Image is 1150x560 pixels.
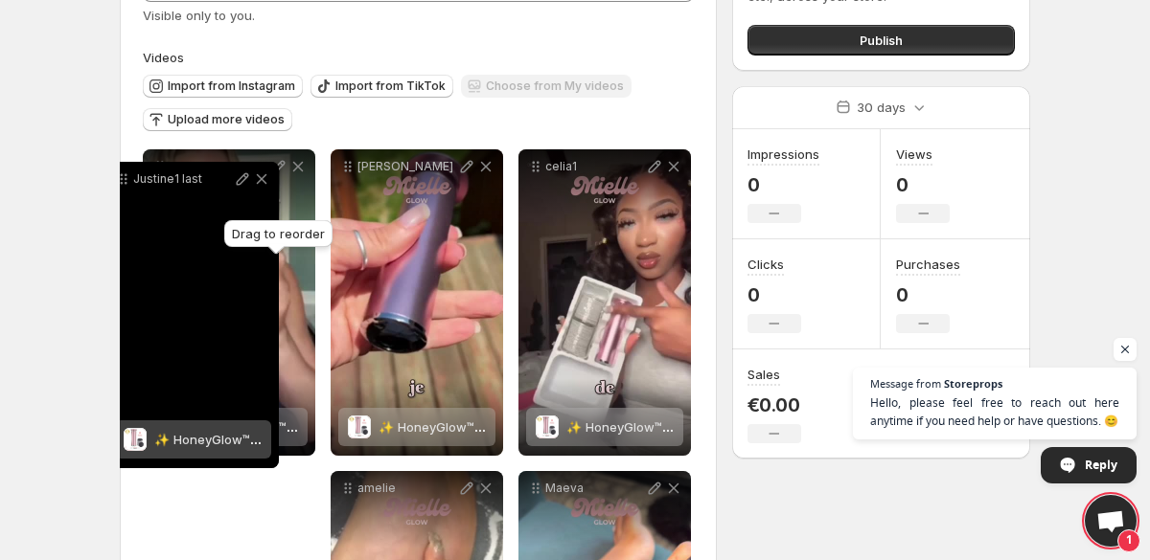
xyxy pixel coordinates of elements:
p: blonde 2 final [170,159,269,174]
p: 30 days [857,98,906,117]
button: Import from TikTok [310,75,453,98]
img: ✨ HoneyGlow™ – Kit Beauté Pieds [536,415,559,438]
p: 0 [747,173,819,196]
span: Storeprops [944,378,1002,389]
h3: Views [896,145,932,164]
span: ✨ HoneyGlow™ – Kit Beauté Pieds [154,432,361,447]
span: Visible only to you. [143,8,255,23]
p: celia1 [545,159,645,174]
button: Publish [747,25,1015,56]
div: [PERSON_NAME]✨ HoneyGlow™ – Kit Beauté Pieds✨ HoneyGlow™ – Kit Beauté Pieds [331,149,503,456]
span: Publish [860,31,903,50]
div: Justine1 last✨ HoneyGlow™ – Kit Beauté Pieds✨ HoneyGlow™ – Kit Beauté Pieds [106,162,279,468]
p: €0.00 [747,393,801,416]
h3: Purchases [896,255,960,274]
p: 0 [896,283,960,306]
img: ✨ HoneyGlow™ – Kit Beauté Pieds [348,415,371,438]
h3: Clicks [747,255,784,274]
span: Import from Instagram [168,78,295,94]
span: Reply [1085,448,1117,482]
a: Open chat [1085,495,1137,547]
span: Videos [143,50,184,65]
div: celia1✨ HoneyGlow™ – Kit Beauté Pieds✨ HoneyGlow™ – Kit Beauté Pieds [518,149,691,456]
p: [PERSON_NAME] [357,159,457,174]
p: Justine1 last [133,171,233,187]
span: 1 [1117,529,1140,552]
h3: Impressions [747,145,819,164]
h3: Sales [747,365,780,384]
span: Hello, please feel free to reach out here anytime if you need help or have questions. 😊 [870,393,1119,430]
span: Import from TikTok [335,78,446,94]
div: blonde 2 final✨ HoneyGlow™ – Kit Beauté Pieds✨ HoneyGlow™ – Kit Beauté Pieds [143,149,315,456]
button: Import from Instagram [143,75,303,98]
button: Upload more videos [143,108,292,131]
span: ✨ HoneyGlow™ – Kit Beauté Pieds [379,419,586,435]
p: Maeva [545,481,645,496]
span: ✨ HoneyGlow™ – Kit Beauté Pieds [566,419,773,435]
p: 0 [896,173,950,196]
span: Message from [870,378,941,389]
img: ✨ HoneyGlow™ – Kit Beauté Pieds [124,428,147,451]
span: ✨ HoneyGlow™ – Kit Beauté Pieds [191,419,398,435]
span: Upload more videos [168,112,285,127]
p: amelie [357,481,457,496]
p: 0 [747,283,801,306]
